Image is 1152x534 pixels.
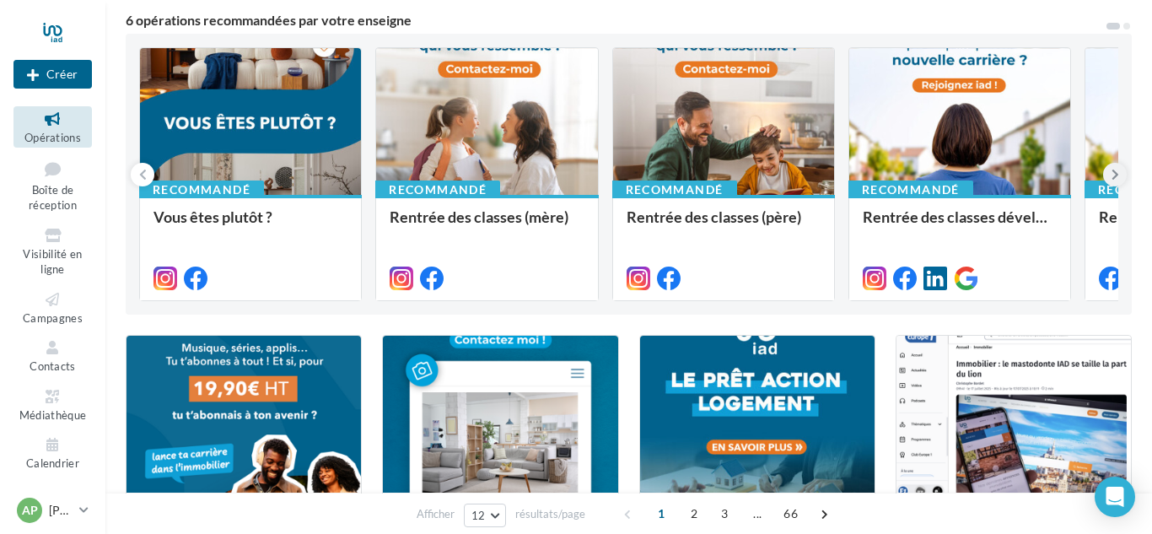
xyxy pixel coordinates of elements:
[22,502,38,519] span: AP
[612,181,737,199] div: Recommandé
[681,500,708,527] span: 2
[627,208,821,242] div: Rentrée des classes (père)
[711,500,738,527] span: 3
[126,13,1105,27] div: 6 opérations recommandées par votre enseigne
[49,502,73,519] p: [PERSON_NAME]
[23,311,83,325] span: Campagnes
[13,154,92,216] a: Boîte de réception
[13,384,92,425] a: Médiathèque
[13,287,92,328] a: Campagnes
[375,181,500,199] div: Recommandé
[30,359,76,373] span: Contacts
[777,500,805,527] span: 66
[13,335,92,376] a: Contacts
[515,506,585,522] span: résultats/page
[1095,477,1135,517] div: Open Intercom Messenger
[13,432,92,473] a: Calendrier
[13,494,92,526] a: AP [PERSON_NAME]
[23,247,82,277] span: Visibilité en ligne
[390,208,584,242] div: Rentrée des classes (mère)
[19,408,87,422] span: Médiathèque
[26,456,79,470] span: Calendrier
[13,60,92,89] button: Créer
[417,506,455,522] span: Afficher
[863,208,1057,242] div: Rentrée des classes développement (conseillère)
[13,60,92,89] div: Nouvelle campagne
[648,500,675,527] span: 1
[848,181,973,199] div: Recommandé
[744,500,771,527] span: ...
[153,208,347,242] div: Vous êtes plutôt ?
[13,106,92,148] a: Opérations
[464,504,507,527] button: 12
[24,131,81,144] span: Opérations
[139,181,264,199] div: Recommandé
[471,509,486,522] span: 12
[13,223,92,280] a: Visibilité en ligne
[29,183,77,213] span: Boîte de réception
